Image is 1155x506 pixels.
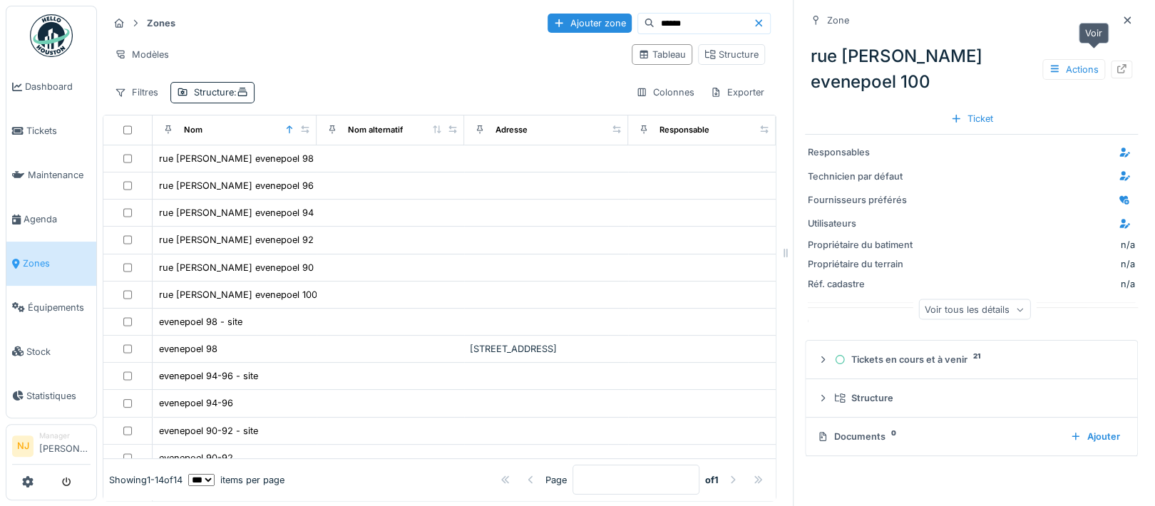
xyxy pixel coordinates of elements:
div: evenepoel 90-92 [159,451,233,465]
div: Ajouter [1064,427,1126,446]
div: Responsable [659,124,709,136]
div: evenepoel 98 [159,342,217,356]
div: Documents [817,430,1059,443]
div: rue [PERSON_NAME] evenepoel 100 [805,38,1138,100]
div: Nom [184,124,202,136]
div: Tableau [638,48,686,61]
a: Stock [6,329,96,373]
div: n/a [920,257,1135,271]
a: Statistiques [6,373,96,418]
div: Propriétaire du terrain [808,257,915,271]
div: rue [PERSON_NAME] evenepoel 94 [159,206,314,220]
a: Dashboard [6,65,96,109]
a: Agenda [6,197,96,242]
strong: Zones [141,16,181,30]
div: Showing 1 - 14 of 14 [109,473,183,487]
div: evenepoel 94-96 [159,396,233,410]
div: [STREET_ADDRESS] [470,342,622,356]
span: Dashboard [25,80,91,93]
summary: Documents0Ajouter [811,423,1131,450]
li: NJ [12,435,34,457]
div: Nom alternatif [348,124,403,136]
div: Zone [827,14,849,27]
div: Structure [834,391,1120,405]
span: Stock [26,345,91,358]
span: Agenda [24,212,91,226]
div: Voir [1079,23,1109,43]
strong: of 1 [705,473,719,487]
div: Ajouter zone [548,14,632,33]
span: Statistiques [26,389,91,403]
div: Manager [39,430,91,441]
li: [PERSON_NAME] [39,430,91,461]
div: Page [545,473,567,487]
div: Colonnes [630,82,701,103]
div: n/a [1121,238,1135,252]
div: rue [PERSON_NAME] evenepoel 92 [159,233,314,247]
div: Exporter [704,82,771,103]
summary: Tickets en cours et à venir21 [811,346,1131,373]
div: Réf. cadastre [808,277,915,291]
div: Voir tous les détails [918,299,1030,320]
div: Responsables [808,145,915,159]
span: : [234,87,248,98]
div: Structure [704,48,759,61]
div: evenepoel 94-96 - site [159,369,258,383]
a: NJ Manager[PERSON_NAME] [12,430,91,465]
a: Zones [6,242,96,286]
div: Adresse [496,124,528,136]
div: evenepoel 98 - site [159,315,242,329]
div: n/a [920,277,1135,291]
a: Maintenance [6,153,96,197]
span: Maintenance [28,168,91,182]
div: Tickets en cours et à venir [834,353,1120,366]
div: Structure [194,86,248,99]
a: Tickets [6,109,96,153]
span: Zones [23,257,91,270]
div: rue [PERSON_NAME] evenepoel 98 [159,152,314,165]
a: Équipements [6,286,96,330]
span: Tickets [26,124,91,138]
div: Ticket [945,109,999,128]
span: Équipements [28,301,91,314]
div: Filtres [108,82,165,103]
img: Badge_color-CXgf-gQk.svg [30,14,73,57]
div: Modèles [108,44,175,65]
div: Actions [1042,59,1105,80]
div: Fournisseurs préférés [808,193,915,207]
div: Utilisateurs [808,217,915,230]
div: rue [PERSON_NAME] evenepoel 96 [159,179,314,192]
div: items per page [188,473,284,487]
div: Propriétaire du batiment [808,238,915,252]
div: rue [PERSON_NAME] evenepoel 90 [159,261,314,274]
div: Technicien par défaut [808,170,915,183]
div: evenepoel 90-92 - site [159,424,258,438]
div: rue [PERSON_NAME] evenepoel 100 [159,288,317,301]
summary: Structure [811,385,1131,411]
